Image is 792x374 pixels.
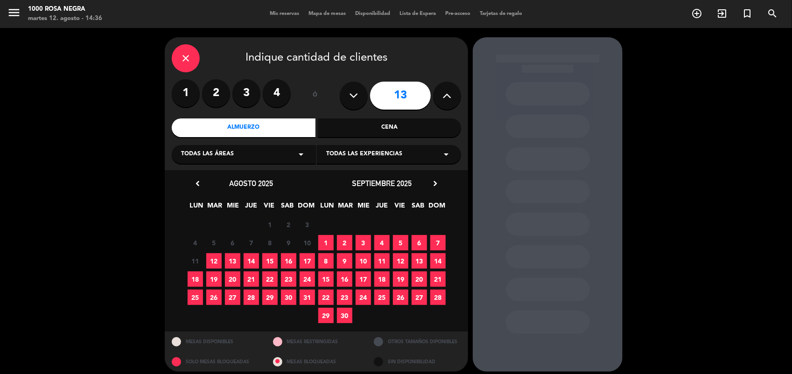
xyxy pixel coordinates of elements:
[393,253,408,269] span: 12
[281,290,296,305] span: 30
[262,200,277,215] span: VIE
[716,8,728,19] i: exit_to_app
[337,271,352,287] span: 16
[244,235,259,250] span: 7
[298,200,314,215] span: DOM
[225,200,241,215] span: MIE
[318,308,334,323] span: 29
[266,352,367,372] div: MESAS BLOQUEADAS
[412,235,427,250] span: 6
[441,149,452,160] i: arrow_drop_down
[232,79,260,107] label: 3
[412,253,427,269] span: 13
[28,5,102,14] div: 1000 Rosa Negra
[300,217,315,232] span: 3
[412,290,427,305] span: 27
[188,253,203,269] span: 11
[338,200,353,215] span: MAR
[337,235,352,250] span: 2
[280,200,295,215] span: SAB
[188,235,203,250] span: 4
[165,332,266,352] div: MESAS DISPONIBLES
[393,271,408,287] span: 19
[206,271,222,287] span: 19
[356,253,371,269] span: 10
[337,290,352,305] span: 23
[207,200,223,215] span: MAR
[430,271,446,287] span: 21
[300,271,315,287] span: 24
[281,271,296,287] span: 23
[367,352,468,372] div: SIN DISPONIBILIDAD
[188,290,203,305] span: 25
[262,253,278,269] span: 15
[318,290,334,305] span: 22
[225,235,240,250] span: 6
[300,235,315,250] span: 10
[475,11,527,16] span: Tarjetas de regalo
[172,118,315,137] div: Almuerzo
[393,235,408,250] span: 5
[392,200,408,215] span: VIE
[165,352,266,372] div: SOLO MESAS BLOQUEADAS
[430,235,446,250] span: 7
[356,271,371,287] span: 17
[350,11,395,16] span: Disponibilidad
[244,271,259,287] span: 21
[411,200,426,215] span: SAB
[356,200,371,215] span: MIE
[263,79,291,107] label: 4
[188,271,203,287] span: 18
[229,179,273,188] span: agosto 2025
[28,14,102,23] div: martes 12. agosto - 14:36
[225,253,240,269] span: 13
[266,332,367,352] div: MESAS RESTRINGIDAS
[244,253,259,269] span: 14
[374,200,390,215] span: JUE
[172,79,200,107] label: 1
[337,308,352,323] span: 30
[393,290,408,305] span: 26
[202,79,230,107] label: 2
[374,253,390,269] span: 11
[767,8,778,19] i: search
[318,118,462,137] div: Cena
[304,11,350,16] span: Mapa de mesas
[367,332,468,352] div: OTROS TAMAÑOS DIPONIBLES
[337,253,352,269] span: 9
[430,290,446,305] span: 28
[318,271,334,287] span: 15
[244,290,259,305] span: 28
[429,200,444,215] span: DOM
[300,290,315,305] span: 31
[374,271,390,287] span: 18
[193,179,203,188] i: chevron_left
[265,11,304,16] span: Mis reservas
[281,217,296,232] span: 2
[412,271,427,287] span: 20
[225,290,240,305] span: 27
[441,11,475,16] span: Pre-acceso
[374,290,390,305] span: 25
[430,179,440,188] i: chevron_right
[742,8,753,19] i: turned_in_not
[7,6,21,23] button: menu
[206,253,222,269] span: 12
[244,200,259,215] span: JUE
[262,271,278,287] span: 22
[180,53,191,64] i: close
[318,235,334,250] span: 1
[300,79,330,112] div: ó
[691,8,702,19] i: add_circle_outline
[262,290,278,305] span: 29
[206,235,222,250] span: 5
[352,179,412,188] span: septiembre 2025
[326,150,402,159] span: Todas las experiencias
[172,44,461,72] div: Indique cantidad de clientes
[320,200,335,215] span: LUN
[430,253,446,269] span: 14
[189,200,204,215] span: LUN
[225,271,240,287] span: 20
[356,235,371,250] span: 3
[281,235,296,250] span: 9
